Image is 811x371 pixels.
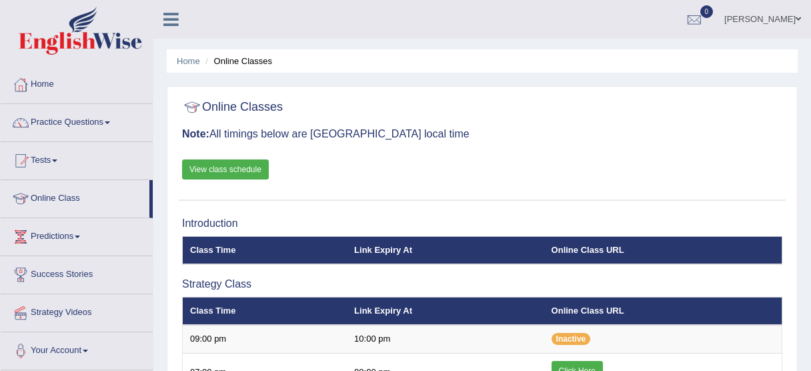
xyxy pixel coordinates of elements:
[347,297,544,325] th: Link Expiry At
[202,55,272,67] li: Online Classes
[552,333,591,345] span: Inactive
[1,104,153,137] a: Practice Questions
[183,236,347,264] th: Class Time
[1,142,153,175] a: Tests
[700,5,714,18] span: 0
[182,97,283,117] h2: Online Classes
[1,180,149,214] a: Online Class
[182,278,782,290] h3: Strategy Class
[1,256,153,290] a: Success Stories
[183,325,347,353] td: 09:00 pm
[347,325,544,353] td: 10:00 pm
[347,236,544,264] th: Link Expiry At
[544,297,782,325] th: Online Class URL
[182,218,782,230] h3: Introduction
[182,128,782,140] h3: All timings below are [GEOGRAPHIC_DATA] local time
[182,128,209,139] b: Note:
[183,297,347,325] th: Class Time
[177,56,200,66] a: Home
[1,332,153,366] a: Your Account
[1,294,153,328] a: Strategy Videos
[182,159,269,179] a: View class schedule
[544,236,782,264] th: Online Class URL
[1,66,153,99] a: Home
[1,218,153,252] a: Predictions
